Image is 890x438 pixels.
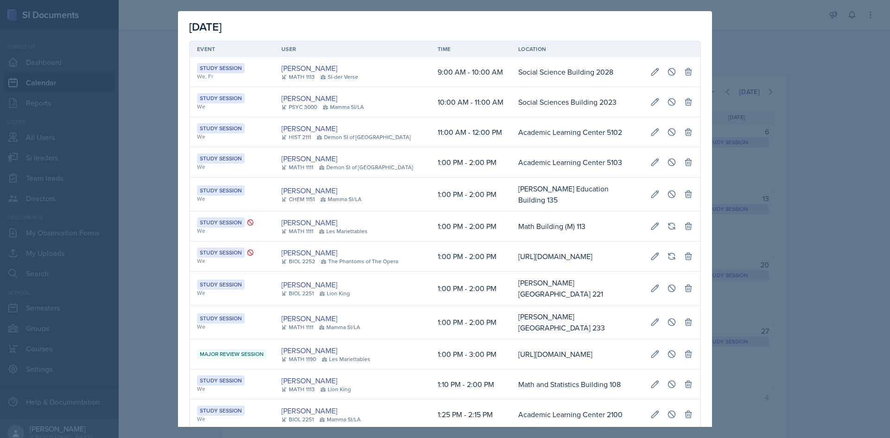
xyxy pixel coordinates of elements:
a: [PERSON_NAME] [281,405,337,416]
div: Study Session [197,153,245,164]
a: [PERSON_NAME] [281,345,337,356]
div: BIOL 2251 [281,415,314,424]
div: We [197,163,267,171]
div: BIOL 2251 [281,289,314,298]
div: Mamma SI/LA [320,195,362,203]
a: [PERSON_NAME] [281,153,337,164]
div: PSYC 3000 [281,103,317,111]
div: MATH 1113 [281,385,315,394]
div: Mamma SI/LA [323,103,364,111]
div: Demon SI of [GEOGRAPHIC_DATA] [317,133,411,141]
td: 1:10 PM - 2:00 PM [430,369,511,400]
td: 1:00 PM - 2:00 PM [430,241,511,272]
td: 11:00 AM - 12:00 PM [430,117,511,147]
div: Study Session [197,63,245,73]
td: 1:00 PM - 2:00 PM [430,147,511,178]
td: [URL][DOMAIN_NAME] [511,339,643,369]
td: [PERSON_NAME][GEOGRAPHIC_DATA] 233 [511,305,643,339]
div: Study Session [197,406,245,416]
div: We [197,415,267,423]
div: Study Session [197,217,245,228]
td: 1:00 PM - 2:00 PM [430,272,511,305]
td: 1:00 PM - 2:00 PM [430,211,511,241]
a: [PERSON_NAME] [281,217,337,228]
td: 1:25 PM - 2:15 PM [430,400,511,430]
div: We [197,257,267,265]
a: [PERSON_NAME] [281,63,337,74]
div: We, Fr [197,72,267,81]
th: Event [190,41,274,57]
div: Study Session [197,93,245,103]
div: MATH 1111 [281,163,313,171]
div: Study Session [197,375,245,386]
div: The Phantoms of The Opera [321,257,398,266]
div: MATH 1111 [281,323,313,331]
div: Study Session [197,313,245,324]
td: Social Sciences Building 2023 [511,87,643,117]
div: SI-der Verse [320,73,358,81]
div: We [197,385,267,393]
a: [PERSON_NAME] [281,247,337,258]
div: Demon SI of [GEOGRAPHIC_DATA] [319,163,413,171]
td: 1:00 PM - 2:00 PM [430,305,511,339]
div: Mamma SI/LA [319,323,360,331]
td: Academic Learning Center 2100 [511,400,643,430]
div: Lion King [319,289,350,298]
td: 1:00 PM - 3:00 PM [430,339,511,369]
div: We [197,133,267,141]
div: We [197,289,267,297]
td: Math Building (M) 113 [511,211,643,241]
a: [PERSON_NAME] [281,123,337,134]
td: Academic Learning Center 5102 [511,117,643,147]
div: We [197,102,267,111]
a: [PERSON_NAME] [281,185,337,196]
th: User [274,41,430,57]
div: Study Session [197,185,245,196]
div: We [197,323,267,331]
div: BIOL 2252 [281,257,315,266]
div: Study Session [197,248,245,258]
div: We [197,195,267,203]
div: CHEM 1151 [281,195,315,203]
th: Time [430,41,511,57]
a: [PERSON_NAME] [281,93,337,104]
td: [URL][DOMAIN_NAME] [511,241,643,272]
td: Math and Statistics Building 108 [511,369,643,400]
div: Major Review Session [197,349,267,359]
a: [PERSON_NAME] [281,375,337,386]
th: Location [511,41,643,57]
a: [PERSON_NAME] [281,279,337,290]
td: 9:00 AM - 10:00 AM [430,57,511,87]
div: Les Mariettables [319,227,368,235]
div: [DATE] [189,19,701,35]
div: Lion King [320,385,351,394]
div: Study Session [197,123,245,133]
div: MATH 1111 [281,227,313,235]
div: Study Session [197,279,245,290]
div: MATH 1113 [281,73,315,81]
td: 1:00 PM - 2:00 PM [430,178,511,211]
div: Les Mariettables [322,355,370,363]
td: [PERSON_NAME] Education Building 135 [511,178,643,211]
div: We [197,227,267,235]
div: Mamma SI/LA [319,415,361,424]
td: 10:00 AM - 11:00 AM [430,87,511,117]
a: [PERSON_NAME] [281,313,337,324]
div: MATH 1190 [281,355,316,363]
td: Academic Learning Center 5103 [511,147,643,178]
td: Social Science Building 2028 [511,57,643,87]
td: [PERSON_NAME][GEOGRAPHIC_DATA] 221 [511,272,643,305]
div: HIST 2111 [281,133,311,141]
